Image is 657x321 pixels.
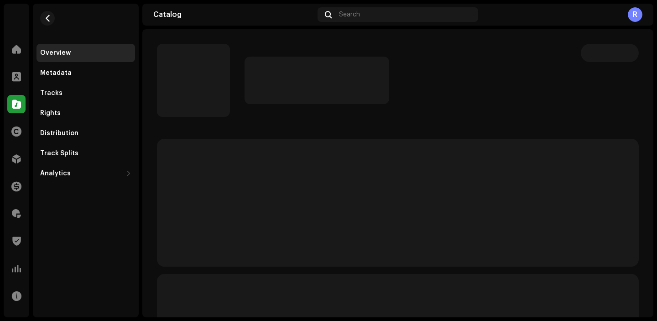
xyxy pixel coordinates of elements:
[40,89,63,97] div: Tracks
[40,150,78,157] div: Track Splits
[40,130,78,137] div: Distribution
[36,64,135,82] re-m-nav-item: Metadata
[36,164,135,183] re-m-nav-dropdown: Analytics
[40,170,71,177] div: Analytics
[40,110,61,117] div: Rights
[40,49,71,57] div: Overview
[36,104,135,122] re-m-nav-item: Rights
[40,69,72,77] div: Metadata
[36,144,135,163] re-m-nav-item: Track Splits
[36,84,135,102] re-m-nav-item: Tracks
[153,11,314,18] div: Catalog
[36,44,135,62] re-m-nav-item: Overview
[339,11,360,18] span: Search
[36,124,135,142] re-m-nav-item: Distribution
[628,7,642,22] div: R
